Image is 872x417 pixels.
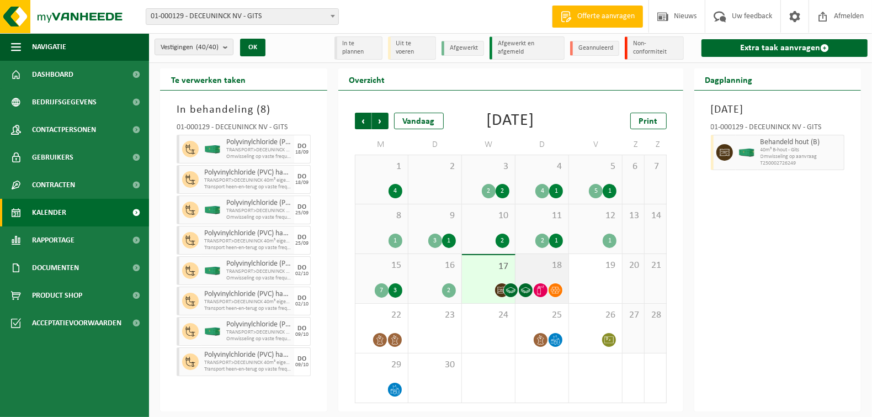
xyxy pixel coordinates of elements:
[628,260,639,272] span: 20
[628,161,639,173] span: 6
[694,68,764,90] h2: Dagplanning
[297,143,306,150] div: DO
[575,260,616,272] span: 19
[146,8,339,25] span: 01-000129 - DECEUNINCK NV - GITS
[496,234,509,248] div: 2
[226,329,291,336] span: TRANSPORT>DECEUNINCK PVC POST CONSUMER
[32,116,96,144] span: Contactpersonen
[355,135,408,155] td: M
[414,309,456,321] span: 23
[575,210,616,222] span: 12
[361,359,402,371] span: 29
[701,39,868,57] a: Extra taak aanvragen
[761,160,842,167] span: T250002726249
[761,154,842,160] span: Omwisseling op aanvraag
[204,299,291,305] span: TRANSPORT>DECEUNINCK 40m³ eigendom klant PVC, post-consumer
[414,359,456,371] span: 30
[645,135,667,155] td: Z
[388,36,436,60] li: Uit te voeren
[361,260,402,272] span: 15
[552,6,643,28] a: Offerte aanvragen
[32,33,66,61] span: Navigatie
[589,184,603,198] div: 5
[295,302,309,307] div: 02/10
[496,184,509,198] div: 2
[761,138,842,147] span: Behandeld hout (B)
[442,41,484,56] li: Afgewerkt
[442,234,456,248] div: 1
[575,11,637,22] span: Offerte aanvragen
[521,161,563,173] span: 4
[295,210,309,216] div: 25/09
[295,150,309,155] div: 18/09
[482,184,496,198] div: 2
[297,234,306,241] div: DO
[204,229,291,238] span: Polyvinylchloride (PVC) hard, profielen en buizen, post-consumer
[204,245,291,251] span: Transport heen-en-terug op vaste frequentie
[389,184,402,198] div: 4
[204,328,221,336] img: HK-XC-40-GN-00
[490,36,565,60] li: Afgewerkt en afgemeld
[297,265,306,271] div: DO
[575,161,616,173] span: 5
[515,135,569,155] td: D
[361,210,402,222] span: 8
[297,295,306,302] div: DO
[297,325,306,332] div: DO
[204,360,291,366] span: TRANSPORT>DECEUNINCK 40m³ eigendom klant PVC, post-consumer
[375,283,389,298] div: 7
[603,234,616,248] div: 1
[487,113,535,129] div: [DATE]
[467,210,509,222] span: 10
[226,260,291,268] span: Polyvinylchloride (PVC) hard, profielen, pre-consumer
[204,184,291,191] span: Transport heen-en-terug op vaste frequentie
[761,147,842,154] span: 40m³ B-hout - Gits
[32,199,66,226] span: Kalender
[32,254,79,282] span: Documenten
[177,102,311,118] h3: In behandeling ( )
[226,154,291,160] span: Omwisseling op vaste frequentie
[295,271,309,277] div: 02/10
[32,61,73,88] span: Dashboard
[297,173,306,180] div: DO
[295,332,309,337] div: 09/10
[161,39,219,56] span: Vestigingen
[361,161,402,173] span: 1
[650,210,661,222] span: 14
[650,260,661,272] span: 21
[204,168,291,177] span: Polyvinylchloride (PVC) hard, profielen en buizen, post-consumer
[204,290,291,299] span: Polyvinylchloride (PVC) hard, profielen en buizen, post-consumer
[630,113,667,129] a: Print
[535,184,549,198] div: 4
[628,210,639,222] span: 13
[155,39,233,55] button: Vestigingen(40/40)
[226,208,291,214] span: TRANSPORT>DECEUNINCK PVC POST CONSUMER
[569,135,623,155] td: V
[521,210,563,222] span: 11
[372,113,389,129] span: Volgende
[226,275,291,282] span: Omwisseling op vaste frequentie
[226,138,291,147] span: Polyvinylchloride (PVC) hard, profielen, pre-consumer
[355,113,371,129] span: Vorige
[711,124,845,135] div: 01-000129 - DECEUNINCK NV - GITS
[146,9,338,24] span: 01-000129 - DECEUNINCK NV - GITS
[32,88,97,116] span: Bedrijfsgegevens
[226,147,291,154] span: TRANSPORT>DECEUNINCK PVC POST CONSUMER
[442,283,456,298] div: 2
[32,144,73,171] span: Gebruikers
[389,283,402,298] div: 3
[521,309,563,321] span: 25
[467,309,509,321] span: 24
[32,226,75,254] span: Rapportage
[204,366,291,373] span: Transport heen-en-terug op vaste frequentie
[295,362,309,368] div: 09/10
[226,214,291,221] span: Omwisseling op vaste frequentie
[240,39,265,56] button: OK
[32,282,82,309] span: Product Shop
[260,104,267,115] span: 8
[414,210,456,222] span: 9
[226,336,291,342] span: Omwisseling op vaste frequentie
[575,309,616,321] span: 26
[467,161,509,173] span: 3
[204,351,291,360] span: Polyvinylchloride (PVC) hard, profielen en buizen, post-consumer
